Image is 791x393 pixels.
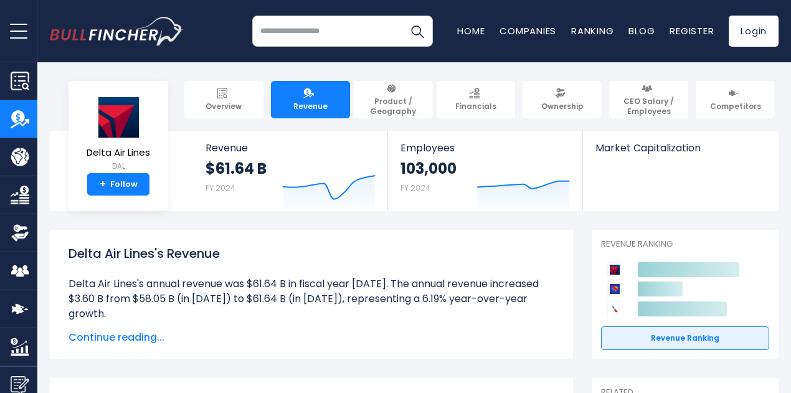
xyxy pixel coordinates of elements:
small: FY 2024 [400,182,430,193]
span: Delta Air Lines [87,148,150,158]
small: FY 2024 [206,182,235,193]
a: Ranking [571,24,613,37]
a: Home [457,24,485,37]
span: Revenue [206,142,376,154]
a: Register [670,24,714,37]
small: DAL [87,161,150,172]
a: Login [729,16,779,47]
span: Overview [206,102,242,111]
a: Blog [628,24,655,37]
span: Product / Geography [359,97,427,116]
a: Delta Air Lines DAL [86,96,151,174]
strong: $61.64 B [206,159,267,178]
strong: + [100,179,106,190]
a: Market Capitalization [583,131,777,175]
span: CEO Salary / Employees [615,97,683,116]
img: Delta Air Lines competitors logo [607,262,622,277]
a: Revenue $61.64 B FY 2024 [193,131,388,211]
a: Companies [500,24,556,37]
span: Market Capitalization [595,142,765,154]
span: Employees [400,142,569,154]
p: Revenue Ranking [601,239,769,250]
img: Southwest Airlines Co. competitors logo [607,282,622,296]
h1: Delta Air Lines's Revenue [69,244,554,263]
a: Financials [437,81,516,118]
img: bullfincher logo [50,17,184,45]
a: +Follow [87,173,149,196]
a: Competitors [696,81,775,118]
a: Product / Geography [354,81,433,118]
a: Employees 103,000 FY 2024 [388,131,582,211]
span: Financials [455,102,496,111]
span: Revenue [293,102,328,111]
a: Revenue Ranking [601,326,769,350]
a: Overview [184,81,263,118]
span: Competitors [710,102,761,111]
strong: 103,000 [400,159,457,178]
a: Go to homepage [50,17,184,45]
span: Ownership [541,102,584,111]
a: Revenue [271,81,350,118]
a: Ownership [523,81,602,118]
button: Search [402,16,433,47]
a: CEO Salary / Employees [609,81,688,118]
li: Delta Air Lines's annual revenue was $61.64 B in fiscal year [DATE]. The annual revenue increased... [69,277,554,321]
span: Continue reading... [69,330,554,345]
img: American Airlines Group competitors logo [607,301,622,316]
img: Ownership [11,224,29,242]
